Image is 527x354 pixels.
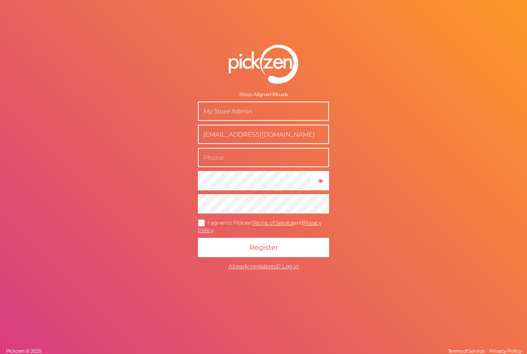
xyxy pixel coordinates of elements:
[252,219,294,226] a: Terms of Service
[249,243,278,252] span: Register
[198,219,321,234] span: I agree to Pickzen and .
[229,45,298,84] img: pz-logo-white.png
[448,348,485,354] span: Terms of Service
[198,102,329,121] input: Name
[490,348,521,354] span: Privacy Policy
[198,238,329,257] button: Register
[4,348,43,354] a: Pickzen © 2025
[228,263,299,270] span: Already registered? Log in
[488,348,523,354] a: Privacy Policy
[198,125,329,144] input: Business e-mail
[198,91,329,98] div: Shop: Aligned Rituals
[198,219,321,234] a: Privacy Policy
[446,348,487,354] a: Terms of Service
[198,148,329,167] input: Phone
